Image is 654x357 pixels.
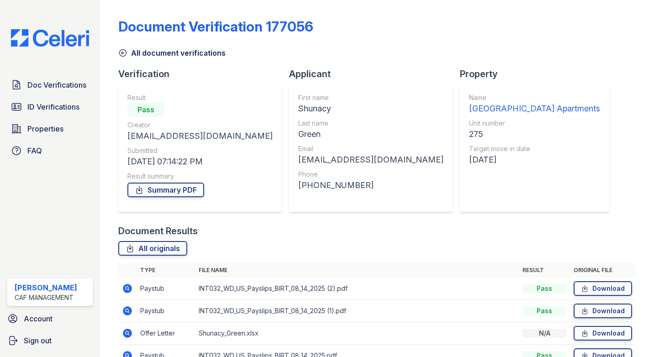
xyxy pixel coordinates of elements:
[4,310,96,328] a: Account
[195,278,519,300] td: INT032_WD_US_Payslips_BIRT_08_14_2025 (2).pdf
[574,326,632,341] a: Download
[469,93,600,102] div: Name
[469,93,600,115] a: Name [GEOGRAPHIC_DATA] Apartments
[7,98,93,116] a: ID Verifications
[15,293,77,302] div: CAF Management
[522,284,566,293] div: Pass
[4,331,96,350] a: Sign out
[195,322,519,345] td: Shunacy_Green.xlsx
[127,172,273,181] div: Result summary
[118,18,313,35] div: Document Verification 177056
[118,68,289,80] div: Verification
[137,278,195,300] td: Paystub
[519,263,570,278] th: Result
[460,68,617,80] div: Property
[289,68,460,80] div: Applicant
[195,263,519,278] th: File name
[469,102,600,115] div: [GEOGRAPHIC_DATA] Apartments
[298,93,443,102] div: First name
[469,128,600,141] div: 275
[574,281,632,296] a: Download
[127,130,273,142] div: [EMAIL_ADDRESS][DOMAIN_NAME]
[522,329,566,338] div: N/A
[127,155,273,168] div: [DATE] 07:14:22 PM
[298,170,443,179] div: Phone
[522,306,566,315] div: Pass
[195,300,519,322] td: INT032_WD_US_Payslips_BIRT_08_14_2025 (1).pdf
[27,145,42,156] span: FAQ
[137,300,195,322] td: Paystub
[298,102,443,115] div: Shunacy
[7,142,93,160] a: FAQ
[298,128,443,141] div: Green
[298,144,443,153] div: Email
[127,183,204,197] a: Summary PDF
[469,144,600,153] div: Target move in date
[574,304,632,318] a: Download
[469,153,600,166] div: [DATE]
[27,101,79,112] span: ID Verifications
[127,102,164,117] div: Pass
[27,79,86,90] span: Doc Verifications
[24,313,53,324] span: Account
[27,123,63,134] span: Properties
[118,225,198,237] div: Document Results
[4,29,96,47] img: CE_Logo_Blue-a8612792a0a2168367f1c8372b55b34899dd931a85d93a1a3d3e32e68fde9ad4.png
[127,93,273,102] div: Result
[298,119,443,128] div: Last name
[137,322,195,345] td: Offer Letter
[127,121,273,130] div: Creator
[15,282,77,293] div: [PERSON_NAME]
[469,119,600,128] div: Unit number
[137,263,195,278] th: Type
[298,153,443,166] div: [EMAIL_ADDRESS][DOMAIN_NAME]
[118,241,187,256] a: All originals
[118,47,226,58] a: All document verifications
[24,335,52,346] span: Sign out
[7,76,93,94] a: Doc Verifications
[7,120,93,138] a: Properties
[570,263,636,278] th: Original file
[298,179,443,192] div: [PHONE_NUMBER]
[127,146,273,155] div: Submitted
